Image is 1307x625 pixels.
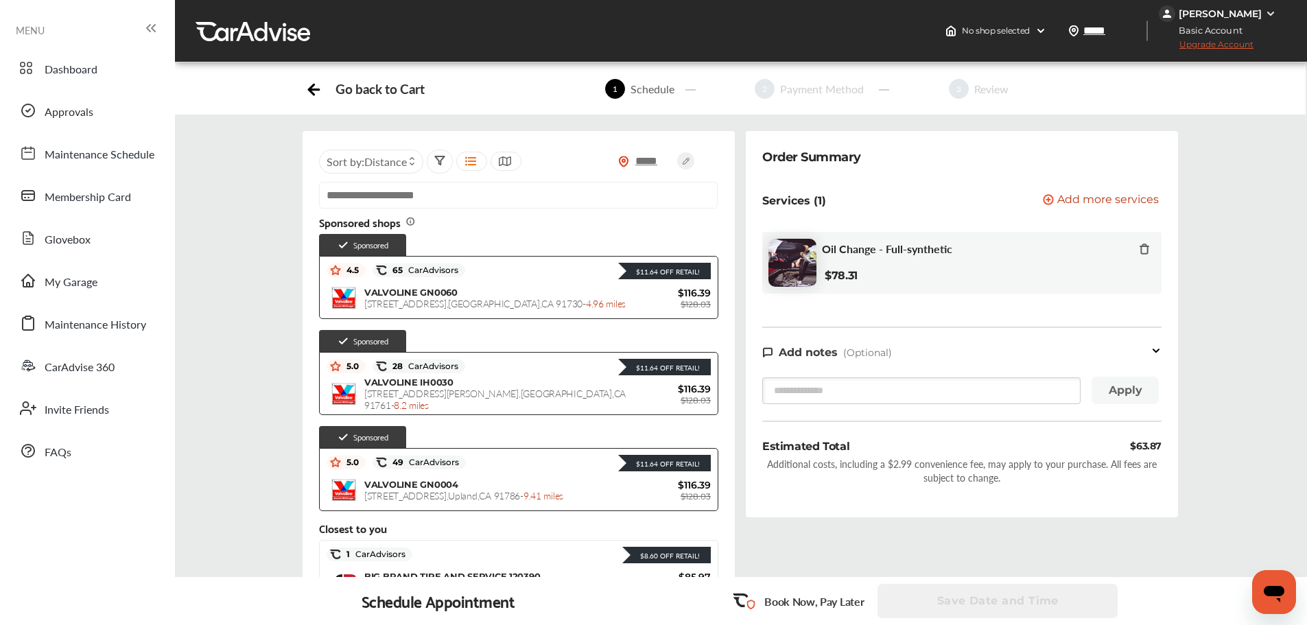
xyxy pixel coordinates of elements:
[16,25,45,36] span: MENU
[341,457,359,468] span: 5.0
[12,305,161,341] a: Maintenance History
[319,234,406,256] div: Sponsored
[338,239,349,251] img: check-icon.521c8815.svg
[969,81,1014,97] div: Review
[330,265,341,276] img: star_icon.59ea9307.svg
[319,426,406,448] div: Sponsored
[364,488,563,502] span: [STREET_ADDRESS] , Upland , CA 91786 -
[330,549,341,560] img: caradvise_icon.5c74104a.svg
[45,231,91,249] span: Glovebox
[319,216,416,228] span: Sponsored shops
[330,457,341,468] img: star_icon.59ea9307.svg
[1265,8,1276,19] img: WGsFRI8htEPBVLJbROoPRyZpYNWhNONpIPPETTm6eUC0GeLEiAAAAAElFTkSuQmCC
[628,383,711,395] span: $116.39
[12,178,161,213] a: Membership Card
[628,479,711,491] span: $116.39
[319,330,406,352] div: Sponsored
[45,359,115,377] span: CarAdvise 360
[762,438,849,454] div: Estimated Total
[387,265,458,276] span: 65
[364,287,458,298] span: VALVOLINE GN0060
[681,299,711,309] span: $128.03
[1092,377,1159,404] button: Apply
[330,476,357,504] img: logo-valvoline.png
[338,335,349,347] img: check-icon.521c8815.svg
[962,25,1030,36] span: No shop selected
[629,459,700,469] div: $11.64 Off Retail!
[1043,194,1162,207] a: Add more services
[628,287,711,299] span: $116.39
[764,593,864,609] p: Book Now, Pay Later
[12,263,161,298] a: My Garage
[335,81,424,97] div: Go back to Cart
[45,104,93,121] span: Approvals
[762,148,861,167] div: Order Summary
[586,296,626,310] span: 4.96 miles
[364,296,626,310] span: [STREET_ADDRESS] , [GEOGRAPHIC_DATA] , CA 91730 -
[12,220,161,256] a: Glovebox
[45,274,97,292] span: My Garage
[45,401,109,419] span: Invite Friends
[364,386,626,412] span: [STREET_ADDRESS][PERSON_NAME] , [GEOGRAPHIC_DATA] , CA 91761 -
[768,239,816,287] img: oil-change-thumb.jpg
[1057,194,1159,207] span: Add more services
[1146,21,1148,41] img: header-divider.bc55588e.svg
[618,156,629,167] img: location_vector_orange.38f05af8.svg
[633,551,700,561] div: $8.60 Off Retail!
[762,346,773,358] img: note-icon.db9493fa.svg
[1035,25,1046,36] img: header-down-arrow.9dd2ce7d.svg
[394,398,428,412] span: 8.2 miles
[327,154,407,169] span: Sort by :
[762,457,1162,484] div: Additional costs, including a $2.99 convenience fee, may apply to your purchase. All fees are sub...
[775,81,869,97] div: Payment Method
[523,488,563,502] span: 9.41 miles
[1043,194,1159,207] button: Add more services
[949,79,969,99] span: 3
[629,267,700,276] div: $11.64 Off Retail!
[843,346,892,359] span: (Optional)
[364,571,540,582] span: BIG BRAND TIRE AND SERVICE 120390
[625,81,680,97] div: Schedule
[12,93,161,128] a: Approvals
[762,194,826,207] p: Services (1)
[12,50,161,86] a: Dashboard
[350,550,405,559] span: CarAdvisors
[45,444,71,462] span: FAQs
[387,457,459,468] span: 49
[1179,8,1262,20] div: [PERSON_NAME]
[825,269,858,282] b: $78.31
[330,380,357,408] img: logo-valvoline.png
[1159,5,1175,22] img: jVpblrzwTbfkPYzPPzSLxeg0AAAAASUVORK5CYII=
[681,395,711,405] span: $128.03
[403,458,459,467] span: CarAdvisors
[945,25,956,36] img: header-home-logo.8d720a4f.svg
[605,79,625,99] span: 1
[341,549,405,560] span: 1
[364,479,458,490] span: VALVOLINE GN0004
[755,79,775,99] span: 2
[1068,25,1079,36] img: location_vector.a44bc228.svg
[45,316,146,334] span: Maintenance History
[628,571,711,583] span: $85.97
[330,572,357,591] img: logo-bigbrand.png
[45,146,154,164] span: Maintenance Schedule
[364,154,407,169] span: Distance
[376,457,387,468] img: caradvise_icon.5c74104a.svg
[45,189,131,207] span: Membership Card
[341,265,359,276] span: 4.5
[403,362,458,371] span: CarAdvisors
[330,361,341,372] img: star_icon.59ea9307.svg
[319,522,718,534] div: Closest to you
[376,265,387,276] img: caradvise_icon.5c74104a.svg
[12,348,161,384] a: CarAdvise 360
[364,377,454,388] span: VALVOLINE IH0030
[1130,438,1162,454] div: $63.87
[341,361,359,372] span: 5.0
[681,491,711,502] span: $128.03
[330,284,357,311] img: logo-valvoline.png
[387,361,458,372] span: 28
[1159,39,1253,56] span: Upgrade Account
[362,591,515,611] div: Schedule Appointment
[629,363,700,373] div: $11.64 Off Retail!
[403,266,458,275] span: CarAdvisors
